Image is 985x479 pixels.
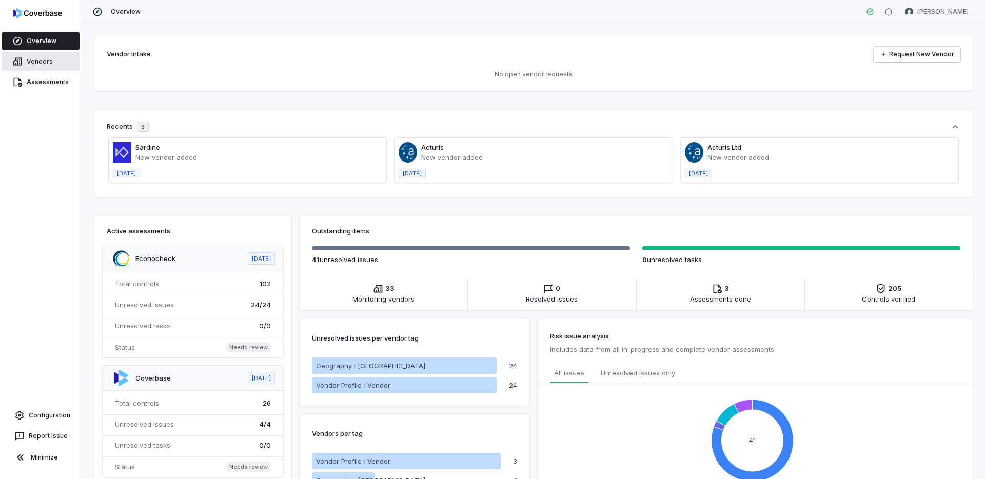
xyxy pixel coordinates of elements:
[421,143,444,151] a: Acturis
[385,284,395,294] span: 33
[316,456,390,466] p: Vendor Profile : Vendor
[107,70,960,78] p: No open vendor requests
[135,254,175,263] a: Econocheck
[135,374,171,382] a: Coverbase
[550,343,960,355] p: Includes data from all in-progress and complete vendor assessments
[2,52,80,71] a: Vendors
[642,255,647,264] span: 0
[862,294,915,304] span: Controls verified
[724,284,729,294] span: 3
[550,331,960,341] h3: Risk issue analysis
[312,226,960,236] h3: Outstanding items
[316,380,390,390] p: Vendor Profile : Vendor
[917,8,969,16] span: [PERSON_NAME]
[2,32,80,50] a: Overview
[556,284,560,294] span: 0
[107,226,279,236] h3: Active assessments
[690,294,751,304] span: Assessments done
[316,361,425,371] p: Geography : [GEOGRAPHIC_DATA]
[135,143,160,151] a: Sardine
[312,255,320,264] span: 41
[749,436,756,444] text: 41
[13,8,62,18] img: logo-D7KZi-bG.svg
[111,8,141,16] span: Overview
[899,4,975,19] button: Dian Gospodinov avatar[PERSON_NAME]
[107,122,149,132] div: Recents
[141,123,145,131] span: 3
[874,47,960,62] a: Request New Vendor
[107,122,960,132] button: Recents3
[107,49,151,59] h2: Vendor Intake
[707,143,741,151] a: Acturis Ltd
[509,363,517,369] p: 24
[905,8,913,16] img: Dian Gospodinov avatar
[888,284,901,294] span: 205
[4,427,77,445] button: Report Issue
[4,447,77,468] button: Minimize
[601,368,675,379] span: Unresolved issues only
[2,73,80,91] a: Assessments
[509,382,517,389] p: 24
[513,458,517,465] p: 3
[642,254,960,265] p: unresolved task s
[554,368,584,378] span: All issues
[312,254,630,265] p: unresolved issue s
[312,331,419,345] p: Unresolved issues per vendor tag
[526,294,578,304] span: Resolved issues
[352,294,415,304] span: Monitoring vendors
[312,426,363,441] p: Vendors per tag
[4,406,77,425] a: Configuration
